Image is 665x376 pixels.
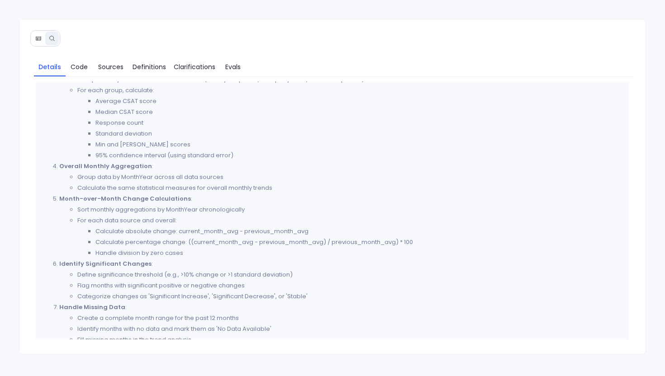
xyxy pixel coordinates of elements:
li: 95% confidence interval (using standard error) [95,150,624,161]
strong: Overall Monthly Aggregation [59,162,152,170]
span: Code [71,62,88,72]
li: Min and [PERSON_NAME] scores [95,139,624,150]
li: Fill missing months in the trend analysis [77,334,624,345]
li: For each group, calculate: [77,85,624,161]
strong: Month-over-Month Change Calculations [59,194,191,203]
span: Evals [225,62,241,72]
li: Flag months with significant positive or negative changes [77,280,624,291]
li: : [59,258,624,302]
li: Calculate percentage change: ((current_month_avg - previous_month_avg) / previous_month_avg) * 100 [95,237,624,248]
li: : [59,193,624,258]
li: Median CSAT score [95,107,624,117]
li: For each data source and overall: [77,215,624,258]
li: Sort monthly aggregations by MonthYear chronologically [77,204,624,215]
span: Sources [98,62,123,72]
li: Create a complete month range for the past 12 months [77,313,624,324]
li: Average CSAT score [95,96,624,107]
span: Clarifications [174,62,215,72]
strong: Handle Missing Data [59,303,125,311]
li: Define significance threshold (e.g., >10% change or >1 standard deviation) [77,269,624,280]
li: Group data by MonthYear across all data sources [77,172,624,183]
strong: Identify Significant Changes [59,259,152,268]
li: Categorize changes as 'Significant Increase', 'Significant Decrease', or 'Stable' [77,291,624,302]
li: Calculate absolute change: current_month_avg - previous_month_avg [95,226,624,237]
li: : [59,161,624,193]
li: Identify months with no data and mark them as 'No Data Available' [77,324,624,334]
li: Standard deviation [95,128,624,139]
li: Calculate the same statistical measures for overall monthly trends [77,183,624,193]
span: Definitions [133,62,166,72]
span: Details [38,62,61,72]
li: : [59,302,624,345]
li: : [59,63,624,161]
li: Response count [95,117,624,128]
li: Handle division by zero cases [95,248,624,258]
